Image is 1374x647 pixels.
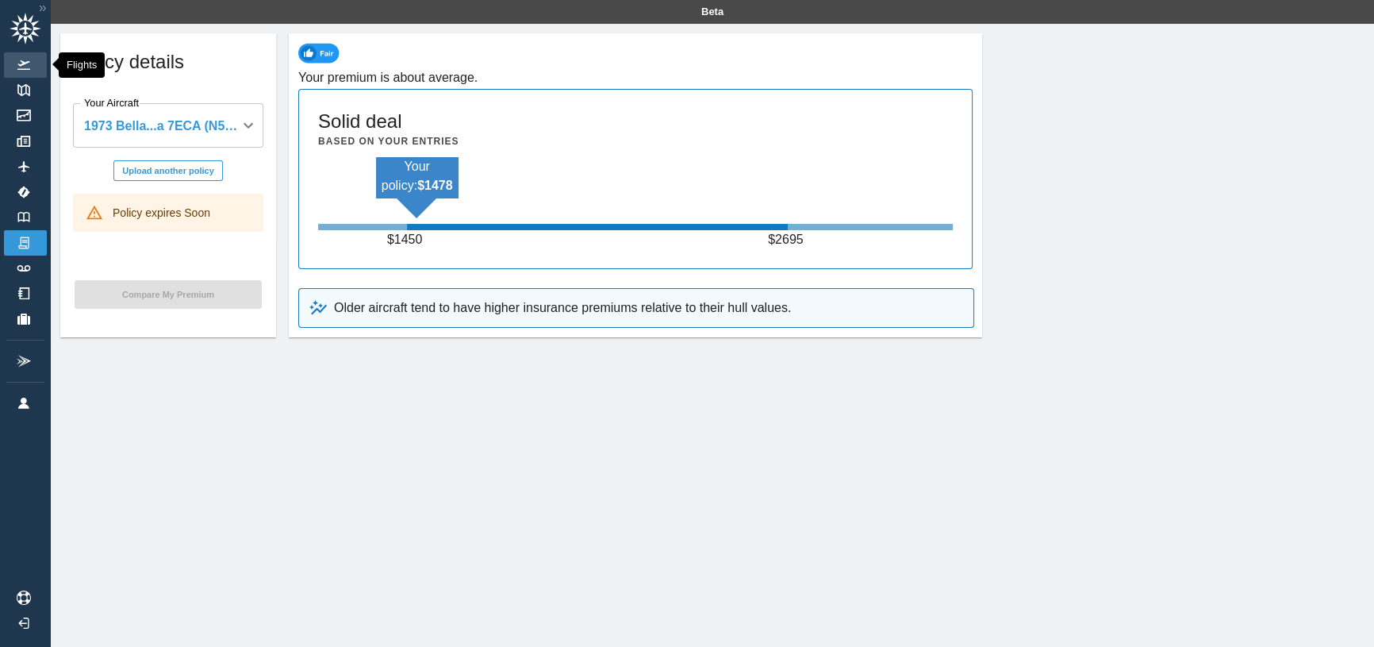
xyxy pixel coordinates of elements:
h5: Solid deal [318,109,401,134]
div: 1973 Bella...a 7ECA (N57655) [73,103,263,148]
h5: Policy details [73,49,184,75]
div: Policy details [60,33,276,97]
h6: Your premium is about average. [298,67,973,89]
p: $ 1450 [387,230,427,249]
button: Upload another policy [113,160,223,181]
label: Your Aircraft [84,96,139,110]
img: uptrend-and-star-798e9c881b4915e3b082.svg [309,298,328,318]
div: Policy expires Soon [113,198,210,227]
p: $ 2695 [768,230,808,249]
img: fair-policy-chip-16a22df130daad956e14.svg [298,43,343,64]
p: Your policy: [376,157,459,195]
b: $ 1478 [417,179,453,192]
p: Older aircraft tend to have higher insurance premiums relative to their hull values. [334,298,791,318]
h6: Based on your entries [318,134,459,149]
